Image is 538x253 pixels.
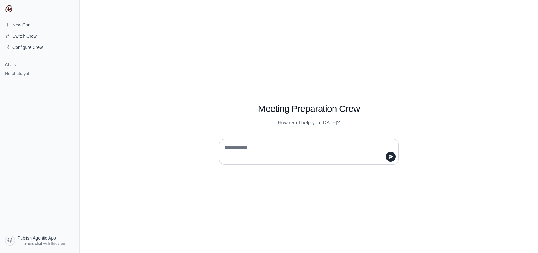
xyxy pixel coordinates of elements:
a: Configure Crew [2,42,77,52]
span: Let others chat with this crew [17,241,66,246]
span: Publish Agentic App [17,235,56,241]
iframe: Chat Widget [507,223,538,253]
p: How can I help you [DATE]? [219,119,399,126]
div: 채팅 위젯 [507,223,538,253]
button: Switch Crew [2,31,77,41]
a: New Chat [2,20,77,30]
span: New Chat [12,22,31,28]
a: Publish Agentic App Let others chat with this crew [2,233,77,248]
img: CrewAI Logo [5,5,12,12]
span: Configure Crew [12,44,43,50]
span: Switch Crew [12,33,37,39]
h1: Meeting Preparation Crew [219,103,399,114]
